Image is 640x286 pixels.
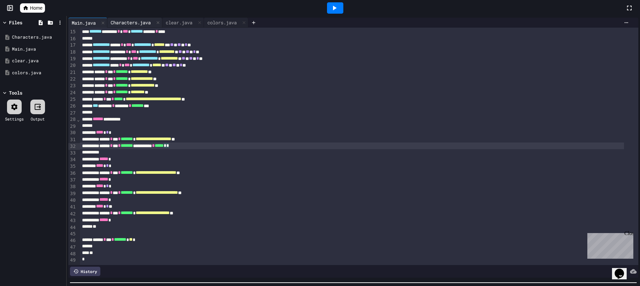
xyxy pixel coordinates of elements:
[68,211,77,217] div: 42
[68,49,77,56] div: 18
[162,18,204,28] div: clear.java
[12,70,64,76] div: colors.java
[68,137,77,143] div: 31
[68,251,77,257] div: 48
[68,96,77,103] div: 25
[9,89,22,96] div: Tools
[612,259,633,279] iframe: chat widget
[68,183,77,190] div: 38
[68,170,77,177] div: 36
[68,103,77,110] div: 26
[68,83,77,89] div: 23
[68,36,77,42] div: 16
[68,163,77,170] div: 35
[68,116,77,123] div: 28
[12,34,64,41] div: Characters.java
[204,19,240,26] div: colors.java
[68,69,77,76] div: 21
[585,230,633,259] iframe: chat widget
[9,19,22,26] div: Files
[77,117,80,122] span: Fold line
[12,46,64,53] div: Main.java
[68,143,77,150] div: 32
[204,18,248,28] div: colors.java
[68,76,77,83] div: 22
[68,90,77,96] div: 24
[68,62,77,69] div: 20
[68,19,99,26] div: Main.java
[70,267,100,276] div: History
[68,110,77,117] div: 27
[68,56,77,62] div: 19
[162,19,196,26] div: clear.java
[3,3,46,42] div: Chat with us now!Close
[68,42,77,49] div: 17
[68,237,77,244] div: 46
[68,177,77,183] div: 37
[68,18,107,28] div: Main.java
[5,116,24,122] div: Settings
[31,116,45,122] div: Output
[12,58,64,64] div: clear.java
[68,123,77,130] div: 29
[68,190,77,197] div: 39
[68,224,77,231] div: 44
[68,244,77,251] div: 47
[107,18,162,28] div: Characters.java
[68,150,77,156] div: 33
[68,29,77,35] div: 15
[20,3,45,13] a: Home
[107,19,154,26] div: Characters.java
[68,130,77,136] div: 30
[68,217,77,224] div: 43
[68,257,77,264] div: 49
[68,197,77,204] div: 40
[68,204,77,210] div: 41
[30,5,42,11] span: Home
[68,156,77,163] div: 34
[68,231,77,237] div: 45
